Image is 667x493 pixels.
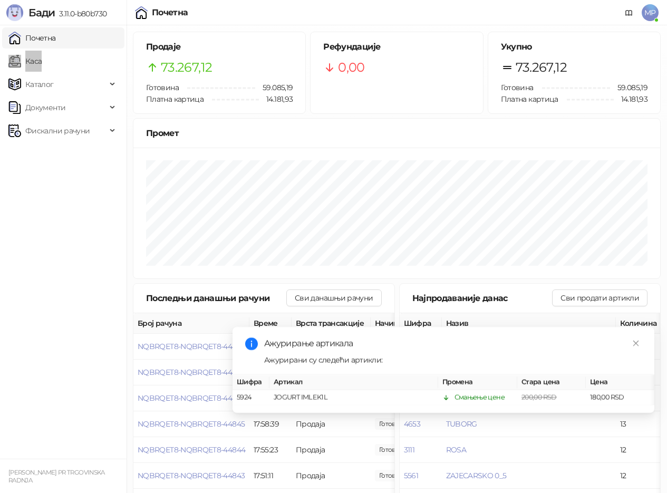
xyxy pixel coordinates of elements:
[521,393,557,401] span: 200,00 RSD
[442,313,616,334] th: Назив
[610,82,647,93] span: 59.085,19
[400,313,442,334] th: Шифра
[292,437,371,463] td: Продаја
[614,93,647,105] span: 14.181,93
[586,390,654,405] td: 180,00 RSD
[55,9,107,18] span: 3.11.0-b80b730
[8,27,56,49] a: Почетна
[516,57,567,78] span: 73.267,12
[375,470,411,481] span: 505,00
[286,289,381,306] button: Сви данашњи рачуни
[404,471,418,480] button: 5561
[138,445,245,455] button: NQBRQET8-NQBRQET8-44844
[146,83,179,92] span: Готовина
[138,419,245,429] button: NQBRQET8-NQBRQET8-44845
[338,57,364,78] span: 0,00
[269,390,438,405] td: JOGURT IMLEK1L
[233,375,269,390] th: Шифра
[161,57,212,78] span: 73.267,12
[375,418,411,430] span: 80,00
[630,337,642,349] a: Close
[259,93,293,105] span: 14.181,93
[292,313,371,334] th: Врста трансакције
[28,6,55,19] span: Бади
[25,120,90,141] span: Фискални рачуни
[621,4,637,21] a: Документација
[446,419,477,429] button: TUBORG
[446,445,466,455] button: ROSA
[152,8,188,17] div: Почетна
[138,471,245,480] button: NQBRQET8-NQBRQET8-44843
[517,375,586,390] th: Стара цена
[292,411,371,437] td: Продаја
[146,41,293,53] h5: Продаје
[8,469,105,484] small: [PERSON_NAME] PR TRGOVINSKA RADNJA
[586,375,654,390] th: Цена
[249,411,292,437] td: 17:58:39
[292,463,371,489] td: Продаја
[642,4,659,21] span: MP
[133,313,249,334] th: Број рачуна
[25,97,65,118] span: Документи
[138,342,245,351] button: NQBRQET8-NQBRQET8-44848
[455,392,505,403] div: Смањење цене
[146,94,204,104] span: Платна картица
[404,419,420,429] button: 4653
[404,445,414,455] button: 3111
[264,354,642,366] div: Ажурирани су следећи артикли:
[146,127,647,140] div: Промет
[616,313,663,334] th: Количина
[255,82,293,93] span: 59.085,19
[412,292,553,305] div: Најпродаваније данас
[138,368,244,377] button: NQBRQET8-NQBRQET8-44847
[146,292,286,305] div: Последњи данашњи рачуни
[138,393,245,403] button: NQBRQET8-NQBRQET8-44846
[6,4,23,21] img: Logo
[446,471,507,480] button: ZAJECARSKO 0_5
[501,41,647,53] h5: Укупно
[264,337,642,350] div: Ажурирање артикала
[249,313,292,334] th: Време
[245,337,258,350] span: info-circle
[438,375,517,390] th: Промена
[323,41,470,53] h5: Рефундације
[249,463,292,489] td: 17:51:11
[8,51,42,72] a: Каса
[552,289,647,306] button: Сви продати артикли
[501,83,534,92] span: Готовина
[632,340,640,347] span: close
[233,390,269,405] td: 5924
[249,437,292,463] td: 17:55:23
[501,94,558,104] span: Платна картица
[371,313,476,334] th: Начини плаћања
[269,375,438,390] th: Артикал
[25,74,54,95] span: Каталог
[375,444,411,456] span: 444,00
